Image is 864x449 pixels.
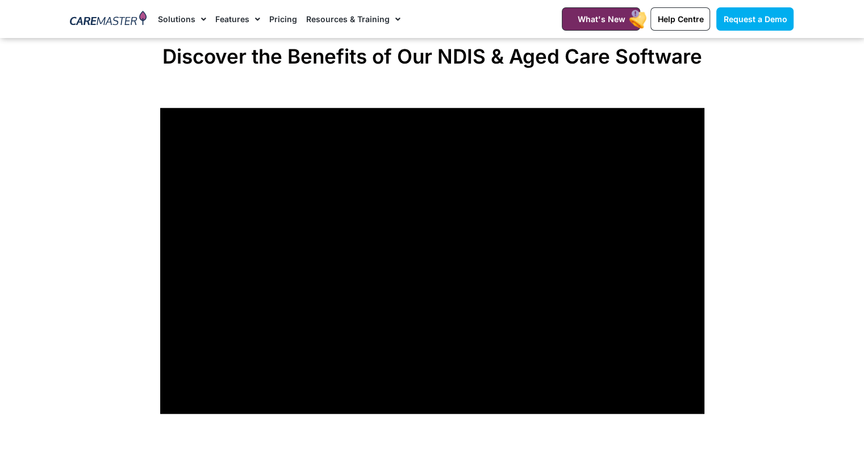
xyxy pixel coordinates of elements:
[650,7,710,31] a: Help Centre
[723,14,787,24] span: Request a Demo
[716,7,794,31] a: Request a Demo
[160,108,704,414] iframe: CareMaster - Empowering the Community to Live the Life They Want
[562,7,640,31] a: What's New
[160,44,704,68] h2: Discover the Benefits of Our NDIS & Aged Care Software
[70,11,147,28] img: CareMaster Logo
[577,14,625,24] span: What's New
[657,14,703,24] span: Help Centre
